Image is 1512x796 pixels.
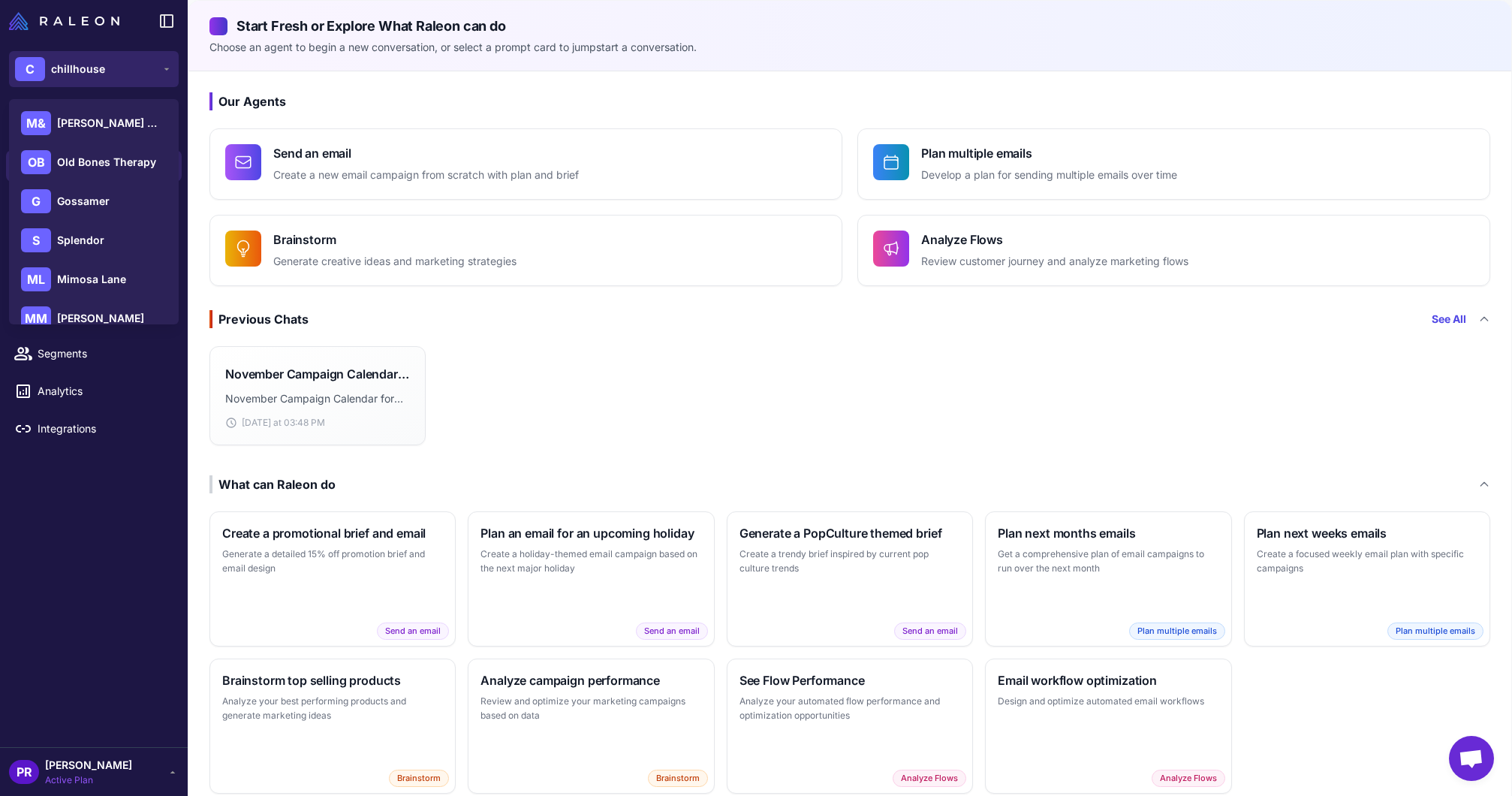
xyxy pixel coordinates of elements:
img: Raleon Logo [9,12,119,30]
p: Get a comprehensive plan of email campaigns to run over the next month [998,547,1218,576]
p: Generate creative ideas and marketing strategies [273,253,517,270]
button: BrainstormGenerate creative ideas and marketing strategies [209,215,842,286]
a: See All [1432,311,1466,327]
h3: Analyze campaign performance [480,671,701,689]
div: [DATE] at 03:48 PM [225,416,410,430]
p: Choose an agent to begin a new conversation, or select a prompt card to jumpstart a conversation. [209,39,1490,56]
a: Analytics [6,375,182,407]
button: Create a promotional brief and emailGenerate a detailed 15% off promotion brief and email designS... [209,511,456,647]
h4: Plan multiple emails [921,144,1177,162]
button: Email workflow optimizationDesign and optimize automated email workflowsAnalyze Flows [985,659,1231,794]
div: What can Raleon do [209,475,336,493]
h3: Create a promotional brief and email [222,524,443,542]
span: Send an email [894,623,966,640]
span: [PERSON_NAME] [45,757,132,773]
a: Raleon Logo [9,12,125,30]
div: OB [21,150,51,174]
div: Previous Chats [209,310,309,328]
h3: November Campaign Calendar for ChillHouse [225,365,410,383]
span: Plan multiple emails [1129,623,1225,640]
a: Calendar [6,300,182,332]
h3: Brainstorm top selling products [222,671,443,689]
button: Plan an email for an upcoming holidayCreate a holiday-themed email campaign based on the next maj... [468,511,714,647]
a: Email Design [6,225,182,257]
span: Gossamer [57,193,110,210]
h4: Analyze Flows [921,231,1188,249]
div: MM [21,306,51,330]
div: C [15,57,45,81]
span: Analyze Flows [1152,770,1225,787]
div: S [21,228,51,252]
a: Chats [6,150,182,182]
h3: See Flow Performance [739,671,960,689]
p: Review and optimize your marketing campaigns based on data [480,694,701,723]
div: ML [21,267,51,291]
button: See Flow PerformanceAnalyze your automated flow performance and optimization opportunitiesAnalyze... [727,659,973,794]
p: Generate a detailed 15% off promotion brief and email design [222,547,443,576]
h4: Send an email [273,144,579,162]
a: Campaigns [6,263,182,294]
span: Brainstorm [648,770,708,787]
p: Create a new email campaign from scratch with plan and brief [273,167,579,184]
div: M& [21,111,51,135]
h3: Our Agents [209,92,1490,110]
span: Send an email [636,623,708,640]
div: PR [9,760,39,784]
a: Knowledge [6,188,182,219]
h4: Brainstorm [273,231,517,249]
span: Splendor [57,232,104,249]
span: [PERSON_NAME] [57,310,144,327]
p: Develop a plan for sending multiple emails over time [921,167,1177,184]
p: Design and optimize automated email workflows [998,694,1218,709]
span: chillhouse [51,61,105,77]
button: Generate a PopCulture themed briefCreate a trendy brief inspired by current pop culture trendsSen... [727,511,973,647]
p: Review customer journey and analyze marketing flows [921,253,1188,270]
p: Create a trendy brief inspired by current pop culture trends [739,547,960,576]
h3: Plan next weeks emails [1257,524,1477,542]
p: November Campaign Calendar for ChillHouse [225,390,410,407]
button: Analyze campaign performanceReview and optimize your marketing campaigns based on dataBrainstorm [468,659,714,794]
span: Plan multiple emails [1387,623,1483,640]
button: Send an emailCreate a new email campaign from scratch with plan and brief [209,128,842,200]
span: Mimosa Lane [57,271,126,288]
span: Analytics [38,383,170,400]
h3: Email workflow optimization [998,671,1218,689]
span: Old Bones Therapy [57,154,156,170]
span: Brainstorm [389,770,449,787]
span: Segments [38,345,170,362]
span: Integrations [38,421,170,437]
button: Brainstorm top selling productsAnalyze your best performing products and generate marketing ideas... [209,659,456,794]
button: Plan next months emailsGet a comprehensive plan of email campaigns to run over the next monthPlan... [985,511,1231,647]
span: Analyze Flows [893,770,966,787]
button: Plan multiple emailsDevelop a plan for sending multiple emails over time [857,128,1490,200]
button: Cchillhouse [9,51,179,87]
p: Analyze your best performing products and generate marketing ideas [222,694,443,723]
span: [PERSON_NAME] & [PERSON_NAME] [57,115,162,131]
h3: Plan an email for an upcoming holiday [480,524,701,542]
div: G [21,189,51,213]
button: Analyze FlowsReview customer journey and analyze marketing flows [857,215,1490,286]
p: Create a focused weekly email plan with specific campaigns [1257,547,1477,576]
a: Segments [6,338,182,369]
div: Open chat [1449,736,1494,781]
p: Create a holiday-themed email campaign based on the next major holiday [480,547,701,576]
a: Integrations [6,413,182,445]
button: Plan next weeks emailsCreate a focused weekly email plan with specific campaignsPlan multiple emails [1244,511,1490,647]
p: Analyze your automated flow performance and optimization opportunities [739,694,960,723]
span: Send an email [377,623,449,640]
h3: Generate a PopCulture themed brief [739,524,960,542]
h2: Start Fresh or Explore What Raleon can do [209,16,1490,36]
h3: Plan next months emails [998,524,1218,542]
span: Active Plan [45,773,132,787]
